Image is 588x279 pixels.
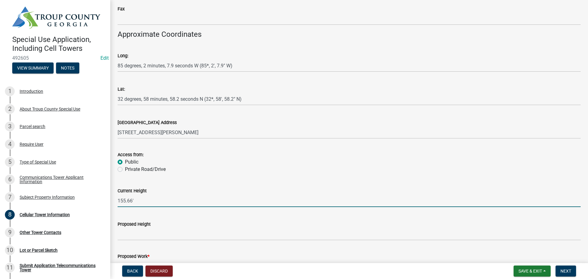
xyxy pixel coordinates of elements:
[145,266,173,277] button: Discard
[118,87,125,92] label: Lat:
[118,121,177,125] label: [GEOGRAPHIC_DATA] Address
[12,66,54,71] wm-modal-confirm: Summary
[560,269,571,273] span: Next
[20,142,43,146] div: Require User
[5,245,15,255] div: 10
[20,89,43,93] div: Introduction
[20,160,56,164] div: Type of Special Use
[5,210,15,220] div: 8
[122,266,143,277] button: Back
[5,122,15,131] div: 3
[118,189,147,193] label: Current Height
[556,266,576,277] button: Next
[5,175,15,184] div: 6
[20,248,58,252] div: Lot or Parcel Sketch
[100,55,109,61] wm-modal-confirm: Edit Application Number
[127,269,138,273] span: Back
[514,266,551,277] button: Save & Exit
[100,55,109,61] a: Edit
[118,222,151,227] label: Proposed Height
[118,254,149,259] label: Proposed Work
[56,66,79,71] wm-modal-confirm: Notes
[20,213,70,217] div: Cellular Tower Information
[20,107,80,111] div: About Troup County Special Use
[56,62,79,74] button: Notes
[12,62,54,74] button: View Summary
[20,195,75,199] div: Subject Property Information
[5,104,15,114] div: 2
[5,139,15,149] div: 4
[20,263,100,272] div: Submit Application Telecommunications Tower
[5,86,15,96] div: 1
[5,192,15,202] div: 7
[125,166,166,173] label: Private Road/Drive
[12,55,98,61] span: 492605
[118,30,581,39] h4: Approximate Coordinates
[20,124,45,129] div: Parcel search
[5,228,15,237] div: 9
[118,7,125,11] label: Fax
[12,35,105,53] h4: Special Use Application, Including Cell Towers
[12,6,100,29] img: Troup County, Georgia
[5,157,15,167] div: 5
[125,158,138,166] label: Public
[518,269,542,273] span: Save & Exit
[118,54,128,58] label: Long:
[125,260,164,267] label: New Tower ($500)
[118,153,144,157] label: Access from:
[5,263,15,273] div: 11
[20,230,61,235] div: Other Tower Contacts
[20,175,100,184] div: Communications Tower Applicant Information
